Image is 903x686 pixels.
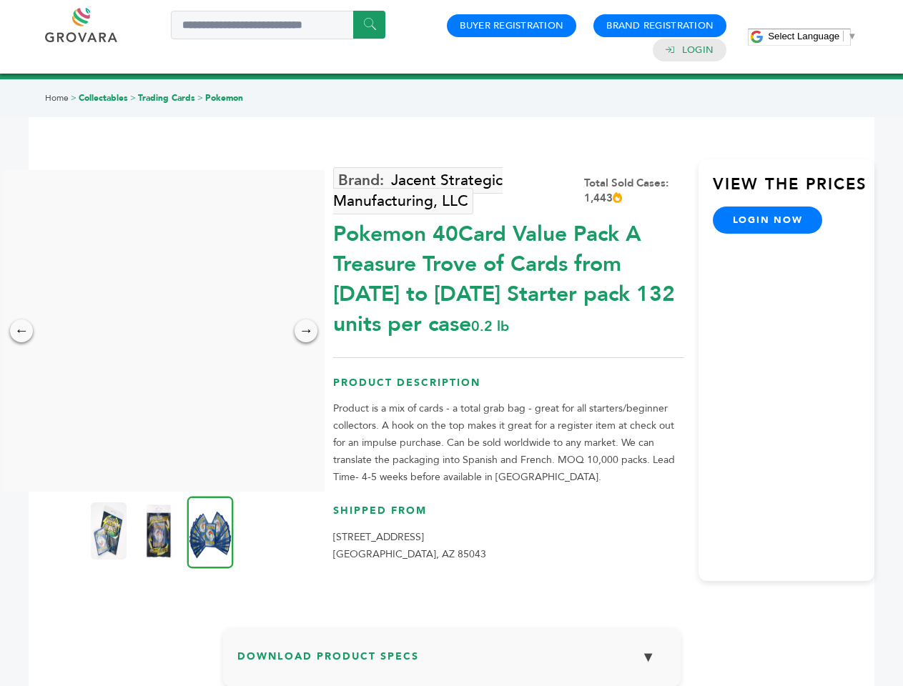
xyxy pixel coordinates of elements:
[295,319,317,342] div: →
[768,31,857,41] a: Select Language​
[45,92,69,104] a: Home
[333,529,684,563] p: [STREET_ADDRESS] [GEOGRAPHIC_DATA], AZ 85043
[79,92,128,104] a: Collectables
[187,496,234,568] img: Pokemon 40-Card Value Pack – A Treasure Trove of Cards from 1996 to 2024 - Starter pack! 132 unit...
[606,19,714,32] a: Brand Registration
[171,11,385,39] input: Search a product or brand...
[237,642,666,683] h3: Download Product Specs
[91,502,127,560] img: Pokemon 40-Card Value Pack – A Treasure Trove of Cards from 1996 to 2024 - Starter pack! 132 unit...
[584,176,684,206] div: Total Sold Cases: 1,443
[333,376,684,401] h3: Product Description
[141,502,177,560] img: Pokemon 40-Card Value Pack – A Treasure Trove of Cards from 1996 to 2024 - Starter pack! 132 unit...
[631,642,666,672] button: ▼
[130,92,136,104] span: >
[205,92,243,104] a: Pokemon
[460,19,563,32] a: Buyer Registration
[333,400,684,486] p: Product is a mix of cards - a total grab bag - great for all starters/beginner collectors. A hook...
[333,167,503,214] a: Jacent Strategic Manufacturing, LLC
[71,92,77,104] span: >
[471,317,509,336] span: 0.2 lb
[843,31,844,41] span: ​
[682,44,714,56] a: Login
[333,212,684,339] div: Pokemon 40Card Value Pack A Treasure Trove of Cards from [DATE] to [DATE] Starter pack 132 units ...
[333,504,684,529] h3: Shipped From
[847,31,857,41] span: ▼
[197,92,203,104] span: >
[10,319,33,342] div: ←
[713,174,874,207] h3: View the Prices
[713,207,823,234] a: login now
[768,31,839,41] span: Select Language
[138,92,195,104] a: Trading Cards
